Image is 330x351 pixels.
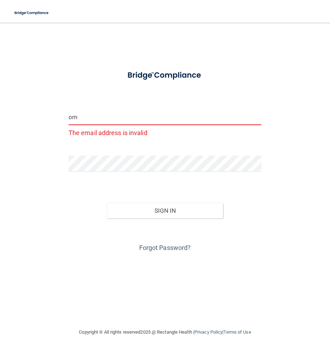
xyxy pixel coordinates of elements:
p: The email address is invalid [69,127,261,139]
img: bridge_compliance_login_screen.278c3ca4.svg [119,65,211,85]
a: Forgot Password? [139,244,191,251]
img: bridge_compliance_login_screen.278c3ca4.svg [11,6,53,20]
div: Copyright © All rights reserved 2025 @ Rectangle Health | | [36,321,295,344]
a: Privacy Policy [194,329,222,335]
input: Email [69,109,261,125]
button: Sign In [107,203,223,218]
a: Terms of Use [223,329,251,335]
